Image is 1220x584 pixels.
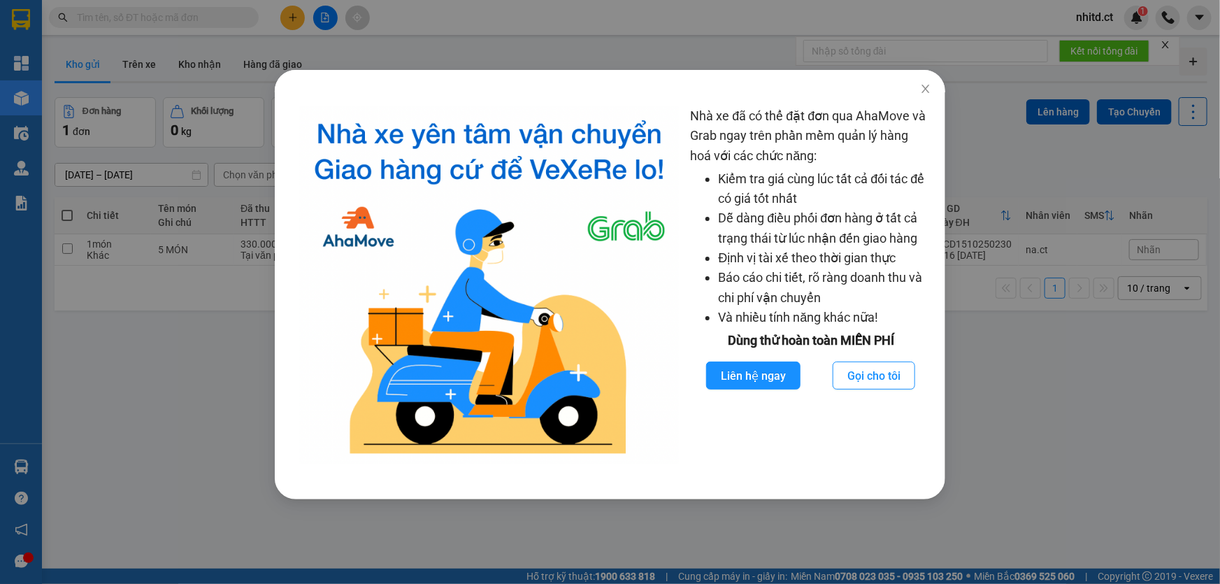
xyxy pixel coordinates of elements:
li: Và nhiều tính năng khác nữa! [718,308,931,327]
li: Kiểm tra giá cùng lúc tất cả đối tác để có giá tốt nhất [718,169,931,209]
span: Liên hệ ngay [721,367,786,385]
span: close [920,83,931,94]
li: Dễ dàng điều phối đơn hàng ở tất cả trạng thái từ lúc nhận đến giao hàng [718,208,931,248]
div: Nhà xe đã có thể đặt đơn qua AhaMove và Grab ngay trên phần mềm quản lý hàng hoá với các chức năng: [690,106,931,464]
button: Gọi cho tôi [833,362,915,390]
li: Định vị tài xế theo thời gian thực [718,248,931,268]
li: Báo cáo chi tiết, rõ ràng doanh thu và chi phí vận chuyển [718,268,931,308]
div: Dùng thử hoàn toàn MIỄN PHÍ [690,331,931,350]
span: Gọi cho tôi [847,367,900,385]
button: Close [906,70,945,109]
img: logo [300,106,680,464]
button: Liên hệ ngay [706,362,801,390]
